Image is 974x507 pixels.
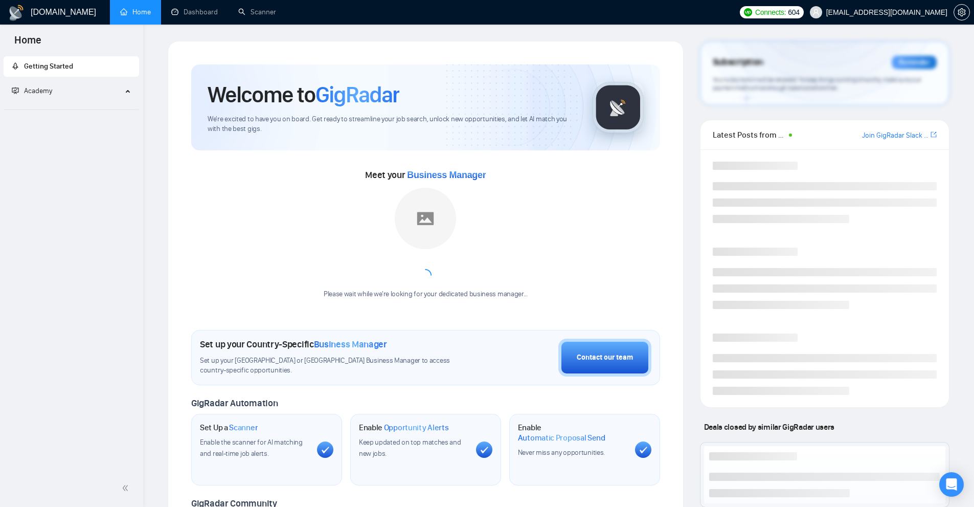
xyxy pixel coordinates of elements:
li: Getting Started [4,56,139,77]
span: export [931,130,937,139]
span: GigRadar Automation [191,398,278,409]
img: placeholder.png [395,188,456,249]
span: Home [6,33,50,54]
span: Getting Started [24,62,73,71]
span: Business Manager [407,170,486,180]
span: setting [954,8,969,16]
span: double-left [122,483,132,493]
span: Set up your [GEOGRAPHIC_DATA] or [GEOGRAPHIC_DATA] Business Manager to access country-specific op... [200,356,471,376]
button: setting [954,4,970,20]
span: We're excited to have you on board. Get ready to streamline your job search, unlock new opportuni... [208,115,576,134]
span: Your subscription will be renewed. To keep things running smoothly, make sure your payment method... [713,76,921,92]
span: Meet your [365,169,486,181]
div: Reminder [892,56,937,69]
h1: Set up your Country-Specific [200,339,387,350]
span: loading [419,269,432,281]
a: Join GigRadar Slack Community [862,130,928,141]
span: Automatic Proposal Send [518,433,605,443]
a: setting [954,8,970,16]
span: Academy [24,86,52,95]
span: Subscription [713,54,763,71]
img: logo [8,5,25,21]
div: Please wait while we're looking for your dedicated business manager... [318,290,534,299]
span: Business Manager [314,339,387,350]
span: Deals closed by similar GigRadar users [700,418,839,436]
span: Keep updated on top matches and new jobs. [359,438,461,458]
span: Academy [12,86,52,95]
span: rocket [12,62,19,70]
span: Opportunity Alerts [384,423,449,433]
span: Scanner [229,423,258,433]
div: Contact our team [577,352,633,363]
span: Connects: [755,7,786,18]
span: GigRadar [315,81,399,108]
a: dashboardDashboard [171,8,218,16]
div: Open Intercom Messenger [939,472,964,497]
h1: Enable [359,423,449,433]
span: 604 [788,7,799,18]
a: homeHome [120,8,151,16]
h1: Set Up a [200,423,258,433]
span: Never miss any opportunities. [518,448,605,457]
img: gigradar-logo.png [593,82,644,133]
li: Academy Homepage [4,105,139,112]
h1: Welcome to [208,81,399,108]
button: Contact our team [558,339,651,377]
a: searchScanner [238,8,276,16]
span: fund-projection-screen [12,87,19,94]
span: user [812,9,820,16]
img: upwork-logo.png [744,8,752,16]
a: export [931,130,937,140]
span: Enable the scanner for AI matching and real-time job alerts. [200,438,303,458]
h1: Enable [518,423,627,443]
span: Latest Posts from the GigRadar Community [713,128,786,141]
